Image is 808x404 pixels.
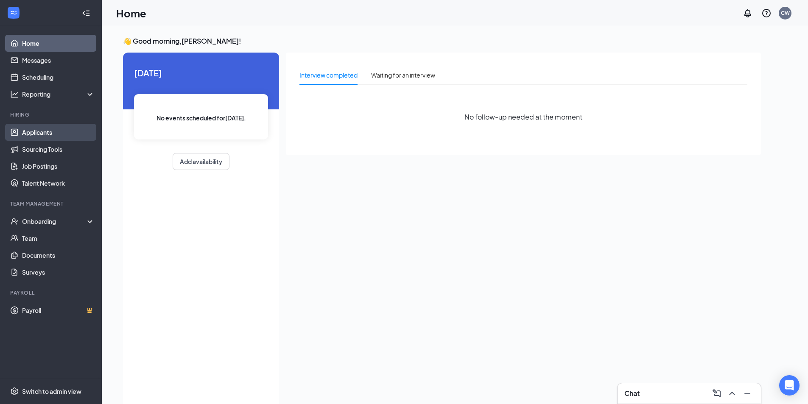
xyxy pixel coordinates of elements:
svg: ChevronUp [727,388,737,398]
svg: Notifications [743,8,753,18]
h3: Chat [624,389,640,398]
button: ChevronUp [725,387,739,400]
svg: Analysis [10,90,19,98]
a: Documents [22,247,95,264]
h1: Home [116,6,146,20]
span: [DATE] [134,66,268,79]
button: Add availability [173,153,229,170]
a: Home [22,35,95,52]
a: Surveys [22,264,95,281]
a: Talent Network [22,175,95,192]
div: Payroll [10,289,93,296]
a: Messages [22,52,95,69]
div: Team Management [10,200,93,207]
button: Minimize [741,387,754,400]
button: ComposeMessage [710,387,724,400]
div: Waiting for an interview [371,70,435,80]
a: Sourcing Tools [22,141,95,158]
div: Interview completed [299,70,358,80]
a: Team [22,230,95,247]
a: Applicants [22,124,95,141]
h3: 👋 Good morning, [PERSON_NAME] ! [123,36,761,46]
svg: ComposeMessage [712,388,722,398]
svg: Collapse [82,9,90,17]
div: Reporting [22,90,95,98]
svg: QuestionInfo [761,8,772,18]
a: PayrollCrown [22,302,95,319]
div: Switch to admin view [22,387,81,396]
a: Job Postings [22,158,95,175]
svg: Settings [10,387,19,396]
div: CW [781,9,790,17]
svg: UserCheck [10,217,19,226]
div: Hiring [10,111,93,118]
span: No follow-up needed at the moment [464,111,582,122]
div: Onboarding [22,217,87,226]
svg: WorkstreamLogo [9,8,18,17]
a: Scheduling [22,69,95,86]
div: Open Intercom Messenger [779,375,800,396]
span: No events scheduled for [DATE] . [157,113,246,123]
svg: Minimize [742,388,752,398]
